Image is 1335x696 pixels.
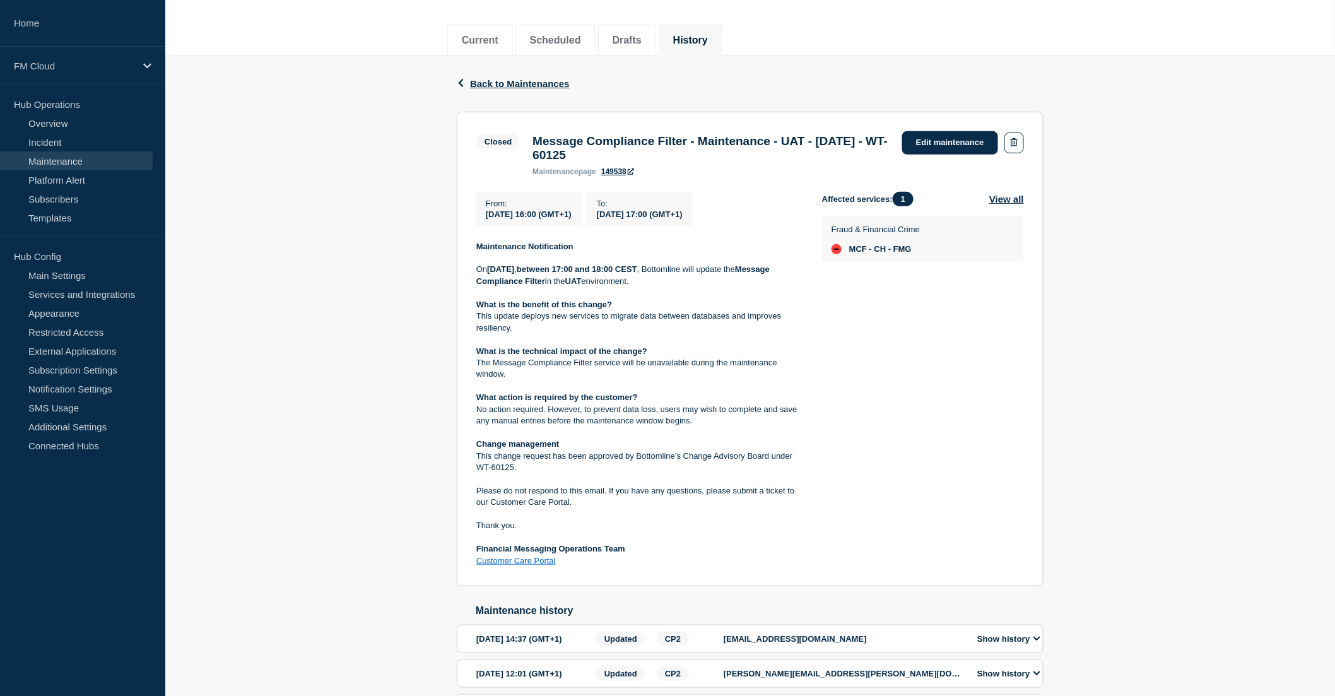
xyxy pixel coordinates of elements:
button: Show history [973,634,1044,644]
h2: Maintenance history [476,605,1044,616]
a: Customer Care Portal [476,556,556,565]
p: Please do not respond to this email. If you have any questions, please submit a ticket to our Cus... [476,485,802,509]
strong: What is the technical impact of the change? [476,346,647,356]
div: [DATE] 12:01 (GMT+1) [476,666,592,681]
p: On , , Bottomline will update the in the environment. [476,264,802,287]
div: [DATE] 14:37 (GMT+1) [476,632,592,646]
p: No action required. However, to prevent data loss, users may wish to complete and save any manual... [476,404,802,427]
strong: Maintenance Notification [476,242,573,251]
button: Current [462,35,498,46]
span: CP2 [657,666,689,681]
p: page [532,167,596,176]
span: [DATE] 16:00 (GMT+1) [486,209,572,219]
button: Show history [973,668,1044,679]
span: Affected services: [822,192,920,206]
span: 1 [893,192,914,206]
span: CP2 [657,632,689,646]
span: Closed [476,134,520,149]
a: 149538 [601,167,634,176]
span: Updated [596,666,645,681]
strong: between 17:00 and 18:00 CEST [517,264,637,274]
span: maintenance [532,167,579,176]
p: This update deploys new services to migrate data between databases and improves resiliency. [476,310,802,334]
button: Drafts [613,35,642,46]
p: Thank you. [476,520,802,531]
span: Back to Maintenances [470,78,570,89]
p: To : [597,199,683,208]
button: Scheduled [530,35,581,46]
strong: Message Compliance Filter [476,264,772,285]
p: [EMAIL_ADDRESS][DOMAIN_NAME] [724,634,963,644]
p: Fraud & Financial Crime [832,225,920,234]
strong: [DATE] [487,264,514,274]
span: MCF - CH - FMG [849,244,912,254]
p: [PERSON_NAME][EMAIL_ADDRESS][PERSON_NAME][DOMAIN_NAME] [724,669,963,678]
strong: Financial Messaging Operations Team [476,544,625,553]
button: History [673,35,708,46]
p: The Message Compliance Filter service will be unavailable during the maintenance window. [476,357,802,380]
span: [DATE] 17:00 (GMT+1) [597,209,683,219]
span: Updated [596,632,645,646]
a: Edit maintenance [902,131,998,155]
button: Back to Maintenances [457,78,570,89]
button: View all [989,192,1024,206]
strong: What action is required by the customer? [476,392,638,402]
div: down [832,244,842,254]
p: From : [486,199,572,208]
strong: Change management [476,439,559,449]
strong: UAT [565,276,582,286]
strong: What is the benefit of this change? [476,300,612,309]
p: This change request has been approved by Bottomline’s Change Advisory Board under WT-60125. [476,451,802,474]
h3: Message Compliance Filter - Maintenance - UAT - [DATE] - WT-60125 [532,134,890,162]
p: FM Cloud [14,61,135,71]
